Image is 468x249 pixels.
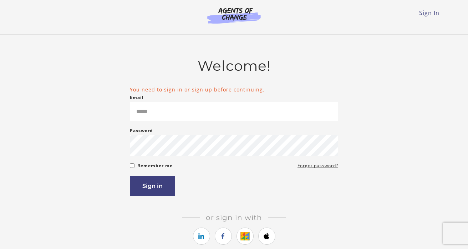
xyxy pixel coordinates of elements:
a: https://courses.thinkific.com/users/auth/facebook?ss%5Breferral%5D=&ss%5Buser_return_to%5D=%2Fcou... [215,228,232,245]
a: https://courses.thinkific.com/users/auth/apple?ss%5Breferral%5D=&ss%5Buser_return_to%5D=%2Fcourse... [258,228,275,245]
button: Sign in [130,176,175,196]
a: https://courses.thinkific.com/users/auth/google?ss%5Breferral%5D=&ss%5Buser_return_to%5D=%2Fcours... [236,228,254,245]
h2: Welcome! [130,58,338,74]
img: Agents of Change Logo [200,7,268,24]
span: Or sign in with [200,213,268,222]
a: Forgot password? [297,161,338,170]
li: You need to sign in or sign up before continuing. [130,86,338,93]
a: https://courses.thinkific.com/users/auth/linkedin?ss%5Breferral%5D=&ss%5Buser_return_to%5D=%2Fcou... [193,228,210,245]
label: Remember me [137,161,173,170]
label: Password [130,126,153,135]
a: Sign In [419,9,439,17]
label: Email [130,93,144,102]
